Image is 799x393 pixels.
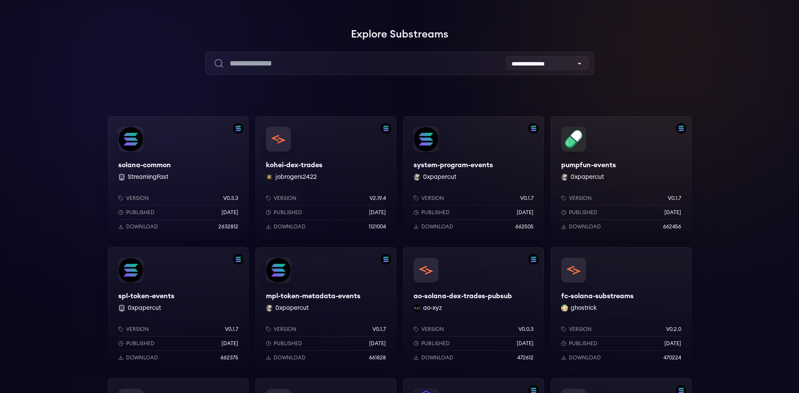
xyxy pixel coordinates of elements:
[274,326,297,333] p: Version
[569,195,592,202] p: Version
[668,195,681,202] p: v0.1.7
[369,354,386,361] p: 661828
[223,195,238,202] p: v0.3.3
[128,173,168,181] button: StreamingFast
[517,209,534,216] p: [DATE]
[126,223,158,230] p: Download
[517,340,534,347] p: [DATE]
[569,209,597,216] p: Published
[274,340,302,347] p: Published
[571,304,597,312] button: ghostrick
[126,326,149,333] p: Version
[369,195,386,202] p: v2.19.4
[126,340,155,347] p: Published
[518,326,534,333] p: v0.0.3
[274,354,306,361] p: Download
[369,223,386,230] p: 1121004
[275,304,309,312] button: 0xpapercut
[569,340,597,347] p: Published
[108,116,249,240] a: Filter by solana networksolana-commonsolana-common StreamingFastVersionv0.3.3Published[DATE]Downl...
[421,354,453,361] p: Download
[274,209,302,216] p: Published
[663,354,681,361] p: 470224
[528,254,539,265] img: Filter by solana network
[421,209,450,216] p: Published
[421,340,450,347] p: Published
[666,326,681,333] p: v0.2.0
[256,116,396,240] a: Filter by solana networkkohei-dex-tradeskohei-dex-tradesjobrogers2422 jobrogers2422Versionv2.19.4...
[369,209,386,216] p: [DATE]
[274,195,297,202] p: Version
[551,116,692,240] a: Filter by solana networkpumpfun-eventspumpfun-events0xpapercut 0xpapercutVersionv0.1.7Published[D...
[403,247,544,371] a: Filter by solana networkao-solana-dex-trades-pubsubao-solana-dex-trades-pubsubao-xyz ao-xyzVersio...
[664,209,681,216] p: [DATE]
[569,326,592,333] p: Version
[571,173,604,181] button: 0xpapercut
[108,26,692,43] h1: Explore Substreams
[256,247,396,371] a: Filter by solana networkmpl-token-metadata-eventsmpl-token-metadata-events0xpapercut 0xpapercutVe...
[275,173,317,181] button: jobrogers2422
[403,116,544,240] a: Filter by solana networksystem-program-eventssystem-program-events0xpapercut 0xpapercutVersionv0....
[126,209,155,216] p: Published
[423,173,456,181] button: 0xpapercut
[421,195,444,202] p: Version
[274,223,306,230] p: Download
[664,340,681,347] p: [DATE]
[517,354,534,361] p: 472612
[663,223,681,230] p: 662456
[126,195,149,202] p: Version
[221,340,238,347] p: [DATE]
[520,195,534,202] p: v0.1.7
[373,326,386,333] p: v0.1.7
[381,123,391,134] img: Filter by solana network
[108,247,249,371] a: Filter by solana networkspl-token-eventsspl-token-events 0xpapercutVersionv0.1.7Published[DATE]Do...
[225,326,238,333] p: v0.1.7
[233,123,243,134] img: Filter by solana network
[381,254,391,265] img: Filter by solana network
[421,326,444,333] p: Version
[551,247,692,371] a: fc-solana-substreamsfc-solana-substreamsghostrick ghostrickVersionv0.2.0Published[DATE]Download47...
[421,223,453,230] p: Download
[515,223,534,230] p: 662505
[528,123,539,134] img: Filter by solana network
[221,209,238,216] p: [DATE]
[569,223,601,230] p: Download
[369,340,386,347] p: [DATE]
[423,304,442,312] button: ao-xyz
[676,123,686,134] img: Filter by solana network
[126,354,158,361] p: Download
[233,254,243,265] img: Filter by solana network
[569,354,601,361] p: Download
[218,223,238,230] p: 2632812
[221,354,238,361] p: 662375
[128,304,161,312] button: 0xpapercut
